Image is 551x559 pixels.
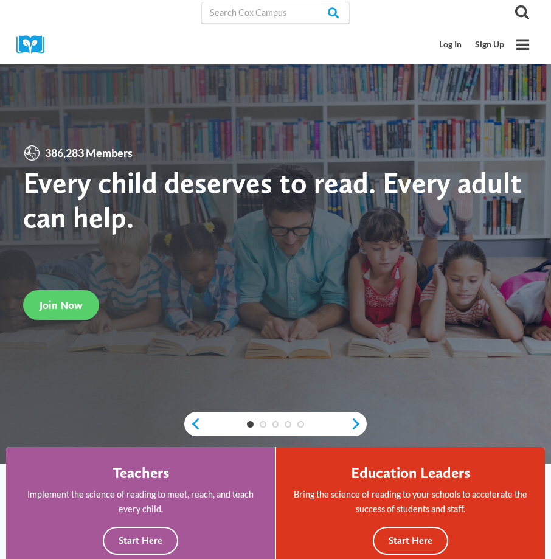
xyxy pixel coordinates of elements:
h4: Teachers [113,464,169,482]
a: 3 [272,421,279,428]
a: Log In [433,33,469,56]
a: Sign Up [468,33,511,56]
span: Join Now [40,299,83,311]
p: Implement the science of reading to meet, reach, and teach every child. [23,487,258,515]
div: content slider buttons [184,412,367,436]
a: 4 [285,421,291,428]
nav: Secondary Mobile Navigation [433,33,511,56]
a: next [350,417,367,431]
h4: Education Leaders [351,464,470,482]
strong: Every child deserves to read. Every adult can help. [23,165,522,235]
input: Search Cox Campus [201,2,350,24]
a: Join Now [23,290,99,320]
a: 1 [247,421,254,428]
img: Cox Campus [16,35,53,54]
a: previous [184,417,201,431]
a: 5 [297,421,304,428]
span: 386,283 Members [41,144,137,162]
p: Bring the science of reading to your schools to accelerate the success of students and staff. [293,487,528,515]
button: Start Here [103,527,178,555]
button: Open menu [511,33,535,57]
a: 2 [260,421,266,428]
button: Start Here [373,527,448,555]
